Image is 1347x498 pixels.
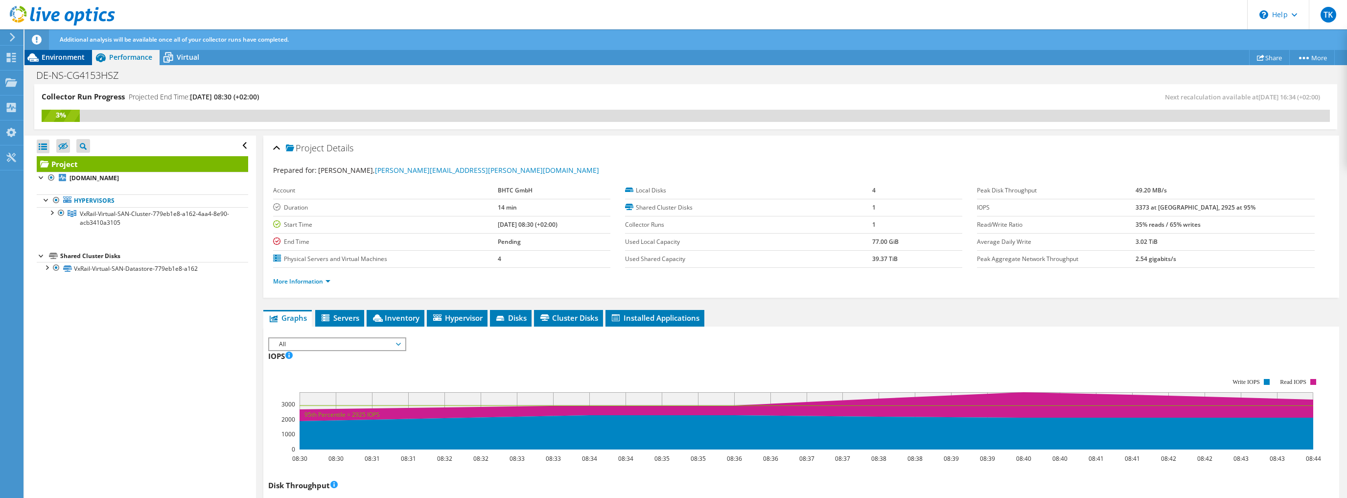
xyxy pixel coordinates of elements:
[1258,93,1320,101] span: [DATE] 16:34 (+02:00)
[872,237,899,246] b: 77.00 GiB
[281,415,295,424] text: 2000
[943,454,958,463] text: 08:39
[37,156,248,172] a: Project
[42,52,85,62] span: Environment
[763,454,778,463] text: 08:36
[1161,454,1176,463] text: 08:42
[70,174,119,182] b: [DOMAIN_NAME]
[273,254,498,264] label: Physical Servers and Virtual Machines
[318,166,599,175] span: [PERSON_NAME],
[1305,454,1321,463] text: 08:44
[177,52,199,62] span: Virtual
[109,52,152,62] span: Performance
[1088,454,1103,463] text: 08:41
[498,203,517,212] b: 14 min
[320,313,359,323] span: Servers
[372,313,419,323] span: Inventory
[1165,93,1325,101] span: Next recalculation available at
[1269,454,1284,463] text: 08:43
[625,186,872,195] label: Local Disks
[977,254,1136,264] label: Peak Aggregate Network Throughput
[273,166,317,175] label: Prepared for:
[473,454,488,463] text: 08:32
[273,220,498,230] label: Start Time
[799,454,814,463] text: 08:37
[268,480,338,491] h3: Disk Throughput
[872,220,876,229] b: 1
[60,250,248,262] div: Shared Cluster Disks
[625,237,872,247] label: Used Local Capacity
[1259,10,1268,19] svg: \n
[292,445,295,453] text: 0
[979,454,995,463] text: 08:39
[872,203,876,212] b: 1
[375,166,599,175] a: [PERSON_NAME][EMAIL_ADDRESS][PERSON_NAME][DOMAIN_NAME]
[273,277,330,285] a: More Information
[625,254,872,264] label: Used Shared Capacity
[581,454,597,463] text: 08:34
[498,255,501,263] b: 4
[1136,255,1176,263] b: 2.54 gigabits/s
[618,454,633,463] text: 08:34
[872,255,898,263] b: 39.37 TiB
[437,454,452,463] text: 08:32
[625,220,872,230] label: Collector Runs
[37,194,248,207] a: Hypervisors
[42,110,80,120] div: 3%
[498,220,557,229] b: [DATE] 08:30 (+02:00)
[495,313,527,323] span: Disks
[1232,379,1260,385] text: Write IOPS
[328,454,343,463] text: 08:30
[281,430,295,438] text: 1000
[60,35,289,44] span: Additional analysis will be available once all of your collector runs have completed.
[190,92,259,101] span: [DATE] 08:30 (+02:00)
[1016,454,1031,463] text: 08:40
[32,70,134,81] h1: DE-NS-CG4153HSZ
[268,351,293,361] h3: IOPS
[871,454,886,463] text: 08:38
[545,454,560,463] text: 08:33
[1249,50,1290,65] a: Share
[432,313,483,323] span: Hypervisor
[977,220,1136,230] label: Read/Write Ratio
[80,210,229,227] span: VxRail-Virtual-SAN-Cluster-779eb1e8-a162-4aa4-8e90-acb3410a3105
[539,313,598,323] span: Cluster Disks
[610,313,699,323] span: Installed Applications
[1289,50,1335,65] a: More
[292,454,307,463] text: 08:30
[1052,454,1067,463] text: 08:40
[1136,220,1201,229] b: 35% reads / 65% writes
[1197,454,1212,463] text: 08:42
[1280,379,1306,385] text: Read IOPS
[654,454,669,463] text: 08:35
[400,454,416,463] text: 08:31
[273,237,498,247] label: End Time
[37,262,248,275] a: VxRail-Virtual-SAN-Datastore-779eb1e8-a162
[364,454,379,463] text: 08:31
[1136,186,1167,194] b: 49.20 MB/s
[625,203,872,213] label: Shared Cluster Disks
[835,454,850,463] text: 08:37
[977,237,1136,247] label: Average Daily Write
[872,186,876,194] b: 4
[304,410,380,419] text: 95th Percentile = 2925 IOPS
[498,186,533,194] b: BHTC GmbH
[37,172,248,185] a: [DOMAIN_NAME]
[129,92,259,102] h4: Projected End Time:
[268,313,307,323] span: Graphs
[326,142,353,154] span: Details
[1136,203,1255,212] b: 3373 at [GEOGRAPHIC_DATA], 2925 at 95%
[1124,454,1139,463] text: 08:41
[273,186,498,195] label: Account
[977,203,1136,213] label: IOPS
[1321,7,1336,23] span: TK
[281,400,295,408] text: 3000
[37,207,248,229] a: VxRail-Virtual-SAN-Cluster-779eb1e8-a162-4aa4-8e90-acb3410a3105
[977,186,1136,195] label: Peak Disk Throughput
[273,203,498,213] label: Duration
[690,454,705,463] text: 08:35
[286,143,324,153] span: Project
[1136,237,1158,246] b: 3.02 TiB
[509,454,524,463] text: 08:33
[726,454,742,463] text: 08:36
